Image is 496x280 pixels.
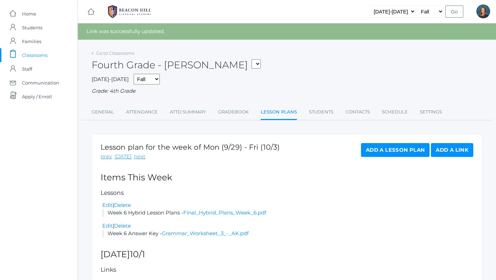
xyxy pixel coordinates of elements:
a: Delete [114,222,131,229]
a: Contacts [345,105,370,119]
a: Edit [102,202,113,208]
a: Add a Lesson Plan [361,143,430,157]
span: Apply / Enroll [22,90,52,103]
a: Lesson Plans [261,105,297,120]
input: Go [445,6,463,18]
li: Week 6 Answer Key - [102,230,473,238]
a: Gradebook [218,105,249,119]
a: Settings [420,105,442,119]
a: [DATE] [114,153,132,161]
span: [DATE]-[DATE] [92,76,129,82]
li: Week 6 Hybrid Lesson Plans - [102,209,473,217]
a: prev [101,153,112,161]
div: Grade: 4th Grade [92,87,482,95]
a: Grammar_Worksheet_3_-_AK.pdf [162,230,249,237]
h2: [DATE] [101,250,473,259]
span: Staff [22,62,32,76]
a: Schedule [382,105,408,119]
a: Attendance [126,105,158,119]
a: Delete [114,202,131,208]
a: Attd Summary [170,105,206,119]
span: Communication [22,76,59,90]
div: | [102,222,473,230]
div: Link was successfully updated. [78,23,496,40]
a: Add a Link [431,143,473,157]
img: 1_BHCALogos-05.png [104,3,155,20]
span: Students [22,21,42,34]
h2: Fourth Grade - [PERSON_NAME] [92,60,261,70]
a: Students [309,105,333,119]
div: | [102,201,473,209]
h5: Lessons [101,190,473,196]
h5: Links [101,267,473,273]
span: Families [22,34,41,48]
span: Home [22,7,36,21]
a: Final_Hybrid_Plans_Week_6.pdf [183,209,266,216]
a: Go to Classrooms [96,50,134,56]
a: Edit [102,222,113,229]
span: Classrooms [22,48,48,62]
a: General [92,105,114,119]
a: next [134,153,145,161]
h2: Items This Week [101,173,473,182]
div: Ellie Bradley [476,4,490,18]
h1: Lesson plan for the week of Mon (9/29) - Fri (10/3) [101,143,280,151]
span: 10/1 [130,249,145,259]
